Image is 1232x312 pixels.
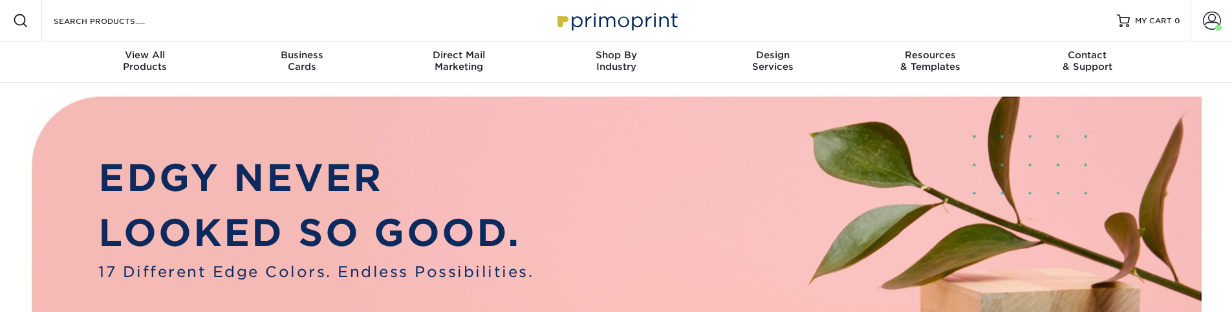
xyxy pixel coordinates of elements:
[223,49,380,61] span: Business
[98,261,534,283] span: 17 Different Edge Colors. Endless Possibilities.
[223,41,380,83] a: BusinessCards
[1135,16,1172,27] span: MY CART
[380,41,537,83] a: Direct MailMarketing
[67,49,224,72] div: Products
[52,13,178,28] input: SEARCH PRODUCTS.....
[695,49,852,72] div: Services
[98,205,534,261] p: LOOKED SO GOOD.
[695,41,852,83] a: DesignServices
[537,49,695,61] span: Shop By
[537,49,695,72] div: Industry
[223,49,380,72] div: Cards
[852,49,1009,72] div: & Templates
[67,41,224,83] a: View AllProducts
[552,6,681,34] img: Primoprint
[695,49,852,61] span: Design
[537,41,695,83] a: Shop ByIndustry
[1009,41,1166,83] a: Contact& Support
[1009,49,1166,61] span: Contact
[98,150,534,206] p: EDGY NEVER
[852,49,1009,61] span: Resources
[1174,16,1180,25] span: 0
[380,49,537,72] div: Marketing
[1009,49,1166,72] div: & Support
[852,41,1009,83] a: Resources& Templates
[380,49,537,61] span: Direct Mail
[67,49,224,61] span: View All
